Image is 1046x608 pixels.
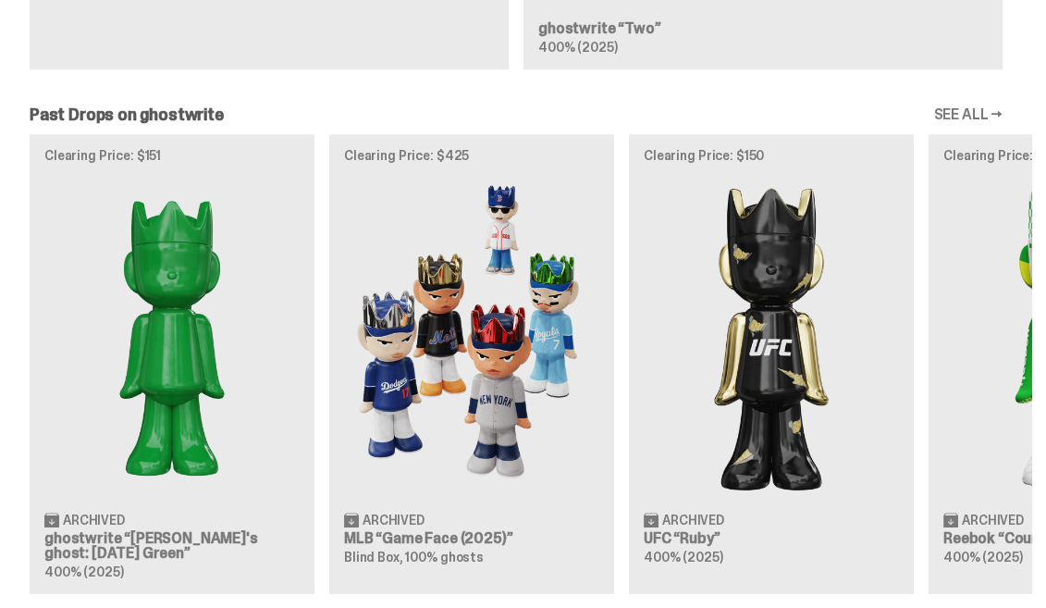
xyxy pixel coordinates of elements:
p: Clearing Price: $151 [44,149,300,162]
p: Clearing Price: $425 [344,149,599,162]
a: Clearing Price: $425 Game Face (2025) Archived [329,134,614,593]
span: Archived [662,514,724,527]
h3: ghostwrite “[PERSON_NAME]'s ghost: [DATE] Green” [44,531,300,561]
a: Clearing Price: $151 Schrödinger's ghost: Sunday Green Archived [30,134,314,593]
p: Clearing Price: $150 [644,149,899,162]
a: SEE ALL → [933,107,1003,122]
h3: MLB “Game Face (2025)” [344,531,599,546]
img: Game Face (2025) [344,177,599,496]
span: 100% ghosts [405,549,483,565]
a: Clearing Price: $150 Ruby Archived [629,134,914,593]
img: Ruby [644,177,899,496]
h3: ghostwrite “Two” [538,21,988,36]
img: Schrödinger's ghost: Sunday Green [44,177,300,496]
h3: UFC “Ruby” [644,531,899,546]
span: Archived [363,514,425,527]
span: Blind Box, [344,549,403,565]
span: 400% (2025) [644,549,722,565]
h2: Past Drops on ghostwrite [30,106,224,123]
span: Archived [63,514,125,527]
span: 400% (2025) [538,39,617,56]
span: Archived [962,514,1024,527]
span: 400% (2025) [44,564,123,580]
span: 400% (2025) [943,549,1022,565]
